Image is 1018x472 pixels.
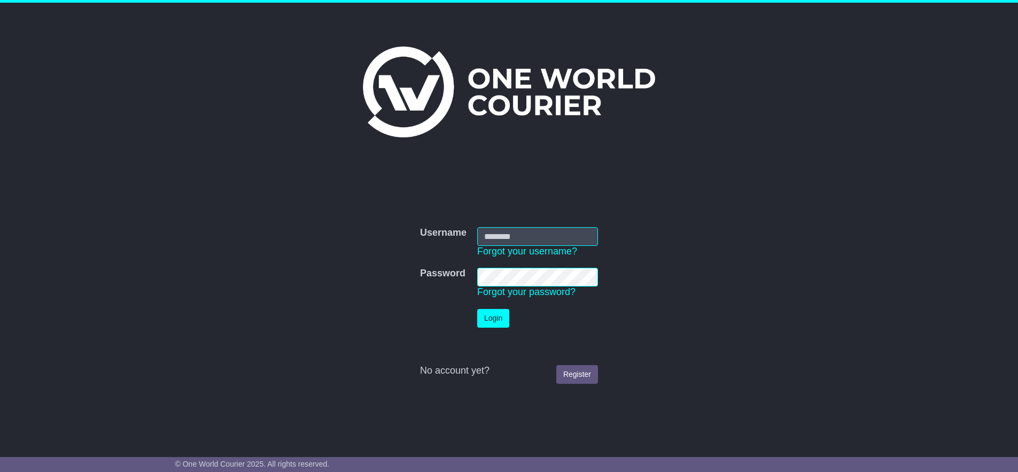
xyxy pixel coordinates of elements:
img: One World [363,47,655,137]
span: © One World Courier 2025. All rights reserved. [175,460,330,468]
a: Register [556,365,598,384]
label: Password [420,268,465,280]
label: Username [420,227,467,239]
a: Forgot your password? [477,287,576,297]
a: Forgot your username? [477,246,577,257]
button: Login [477,309,509,328]
div: No account yet? [420,365,598,377]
